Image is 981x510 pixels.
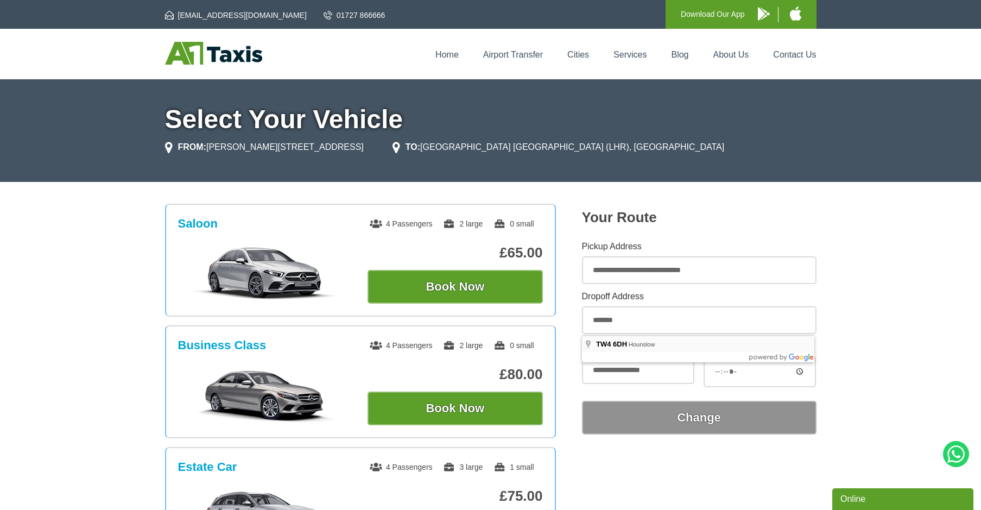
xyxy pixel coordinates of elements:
span: Hounslow [629,341,655,348]
img: A1 Taxis Android App [758,7,770,21]
a: Blog [671,50,688,59]
button: Change [582,401,817,435]
h2: Your Route [582,209,817,226]
span: 0 small [493,219,534,228]
li: [PERSON_NAME][STREET_ADDRESS] [165,141,364,154]
p: Download Our App [681,8,745,21]
img: A1 Taxis iPhone App [790,7,801,21]
p: £80.00 [368,366,543,383]
h3: Saloon [178,217,218,231]
strong: FROM: [178,142,206,152]
a: Airport Transfer [483,50,543,59]
button: Book Now [368,270,543,304]
a: Cities [567,50,589,59]
a: About Us [713,50,749,59]
span: 4 Passengers [370,463,433,471]
h3: Business Class [178,338,267,352]
a: 01727 866666 [324,10,385,21]
strong: TO: [406,142,420,152]
h1: Select Your Vehicle [165,106,817,133]
img: Saloon [183,246,347,300]
span: 0 small [493,341,534,350]
img: A1 Taxis St Albans LTD [165,42,262,65]
span: 3 large [443,463,483,471]
span: 2 large [443,341,483,350]
iframe: chat widget [832,486,976,510]
li: [GEOGRAPHIC_DATA] [GEOGRAPHIC_DATA] (LHR), [GEOGRAPHIC_DATA] [393,141,724,154]
p: £65.00 [368,244,543,261]
a: [EMAIL_ADDRESS][DOMAIN_NAME] [165,10,307,21]
a: Services [613,50,647,59]
span: 4 Passengers [370,341,433,350]
h3: Estate Car [178,460,237,474]
a: Home [435,50,459,59]
span: 1 small [493,463,534,471]
span: 2 large [443,219,483,228]
p: £75.00 [368,488,543,505]
button: Book Now [368,392,543,425]
img: Business Class [183,368,347,422]
label: Pickup Address [582,242,817,251]
label: Dropoff Address [582,292,817,301]
span: TW4 6DH [596,340,627,348]
a: Contact Us [773,50,816,59]
span: 4 Passengers [370,219,433,228]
